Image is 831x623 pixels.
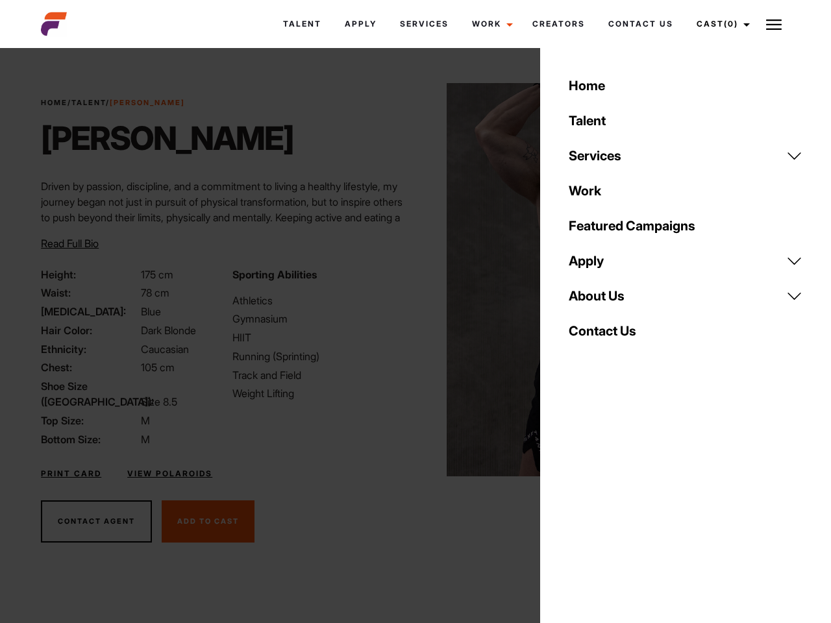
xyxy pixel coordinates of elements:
[232,385,408,401] li: Weight Lifting
[41,323,138,338] span: Hair Color:
[141,414,150,427] span: M
[41,500,152,543] button: Contact Agent
[41,432,138,447] span: Bottom Size:
[41,237,99,250] span: Read Full Bio
[766,17,782,32] img: Burger icon
[561,68,810,103] a: Home
[41,119,293,158] h1: [PERSON_NAME]
[71,98,106,107] a: Talent
[561,243,810,278] a: Apply
[561,208,810,243] a: Featured Campaigns
[685,6,758,42] a: Cast(0)
[141,268,173,281] span: 175 cm
[141,361,175,374] span: 105 cm
[597,6,685,42] a: Contact Us
[41,11,67,37] img: cropped-aefm-brand-fav-22-square.png
[177,517,239,526] span: Add To Cast
[388,6,460,42] a: Services
[232,348,408,364] li: Running (Sprinting)
[271,6,333,42] a: Talent
[41,468,101,480] a: Print Card
[41,98,68,107] a: Home
[561,313,810,348] a: Contact Us
[561,173,810,208] a: Work
[41,360,138,375] span: Chest:
[110,98,185,107] strong: [PERSON_NAME]
[41,413,138,428] span: Top Size:
[141,305,161,318] span: Blue
[41,378,138,409] span: Shoe Size ([GEOGRAPHIC_DATA]):
[41,236,99,251] button: Read Full Bio
[521,6,597,42] a: Creators
[162,500,254,543] button: Add To Cast
[41,285,138,300] span: Waist:
[127,468,212,480] a: View Polaroids
[41,341,138,357] span: Ethnicity:
[41,304,138,319] span: [MEDICAL_DATA]:
[141,286,169,299] span: 78 cm
[460,6,521,42] a: Work
[141,433,150,446] span: M
[232,268,317,281] strong: Sporting Abilities
[561,138,810,173] a: Services
[232,311,408,326] li: Gymnasium
[41,178,408,256] p: Driven by passion, discipline, and a commitment to living a healthy lifestyle, my journey began n...
[141,343,189,356] span: Caucasian
[724,19,738,29] span: (0)
[561,103,810,138] a: Talent
[41,267,138,282] span: Height:
[141,395,177,408] span: Size 8.5
[141,324,196,337] span: Dark Blonde
[561,278,810,313] a: About Us
[232,367,408,383] li: Track and Field
[333,6,388,42] a: Apply
[232,293,408,308] li: Athletics
[232,330,408,345] li: HIIT
[41,97,185,108] span: / /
